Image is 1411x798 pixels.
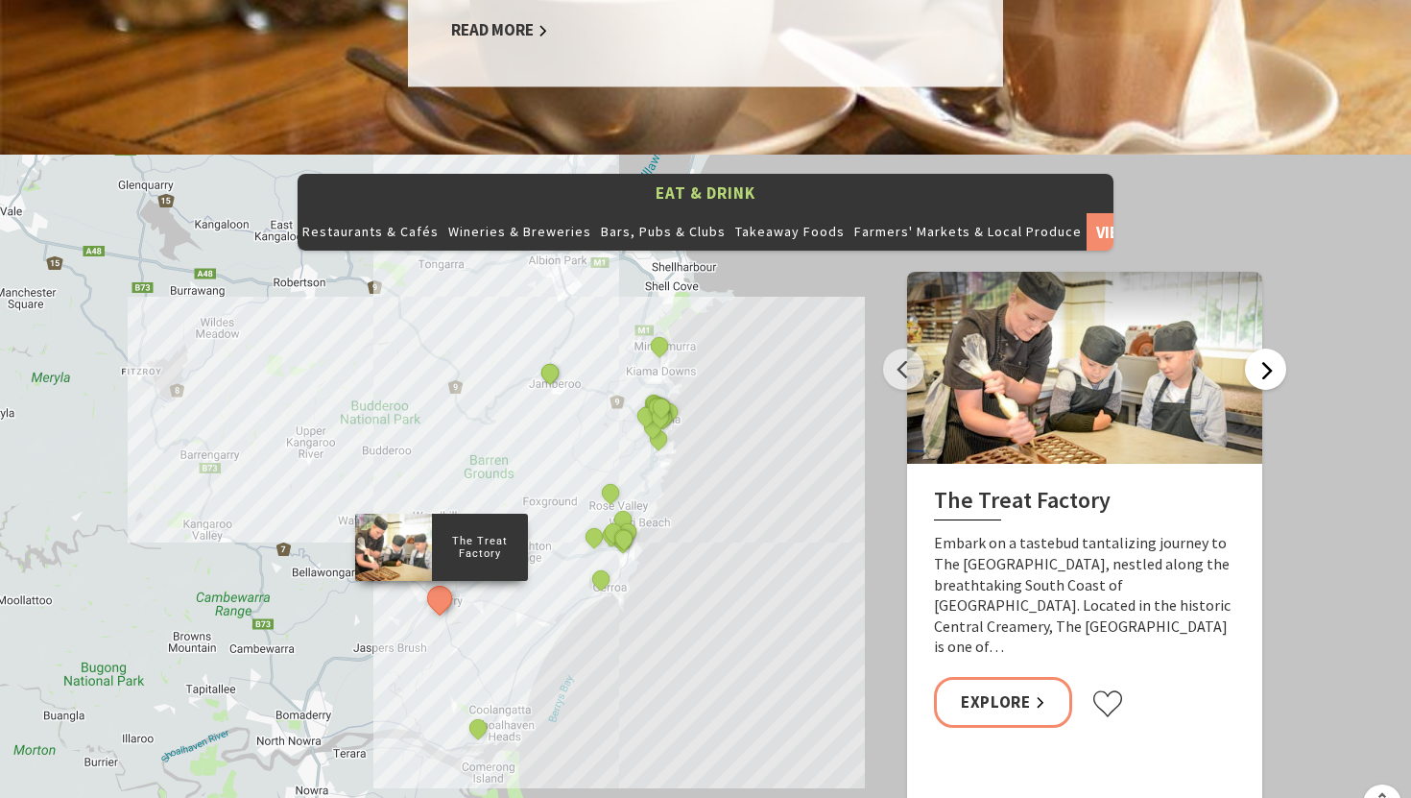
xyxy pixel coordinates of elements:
[611,526,636,551] button: See detail about Gather. By the Hill
[1245,349,1286,390] button: Next
[934,533,1235,658] p: Embark on a tastebud tantalizing journey to The [GEOGRAPHIC_DATA], nestled along the breathtaking...
[730,212,849,251] button: Takeaway Foods
[1091,689,1124,718] button: Click to favourite The Treat Factory
[422,581,458,617] button: See detail about The Treat Factory
[466,715,490,740] button: See detail about Coolangatta Estate
[582,524,607,549] button: See detail about Crooked River Estate
[298,212,443,251] button: Restaurants & Cafés
[934,677,1072,728] a: Explore
[634,403,658,428] button: See detail about Green Caffeen
[649,395,674,420] button: See detail about Penny Whistlers
[1087,212,1141,251] a: View All
[883,349,924,390] button: Previous
[647,333,672,358] button: See detail about Mystics Bistro
[298,174,1113,213] button: Eat & Drink
[538,360,562,385] button: See detail about Jamberoo Pub
[934,487,1235,521] h2: The Treat Factory
[849,212,1087,251] button: Farmers' Markets & Local Produce
[588,567,613,592] button: See detail about The Blue Swimmer at Seahaven
[451,20,548,42] a: Read More
[443,212,596,251] button: Wineries & Breweries
[432,532,528,563] p: The Treat Factory
[596,212,730,251] button: Bars, Pubs & Clubs
[648,404,673,429] button: See detail about Silica Restaurant and Bar
[646,426,671,451] button: See detail about Cin Cin Wine Bar
[598,480,623,505] button: See detail about Schottlanders Wagyu Beef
